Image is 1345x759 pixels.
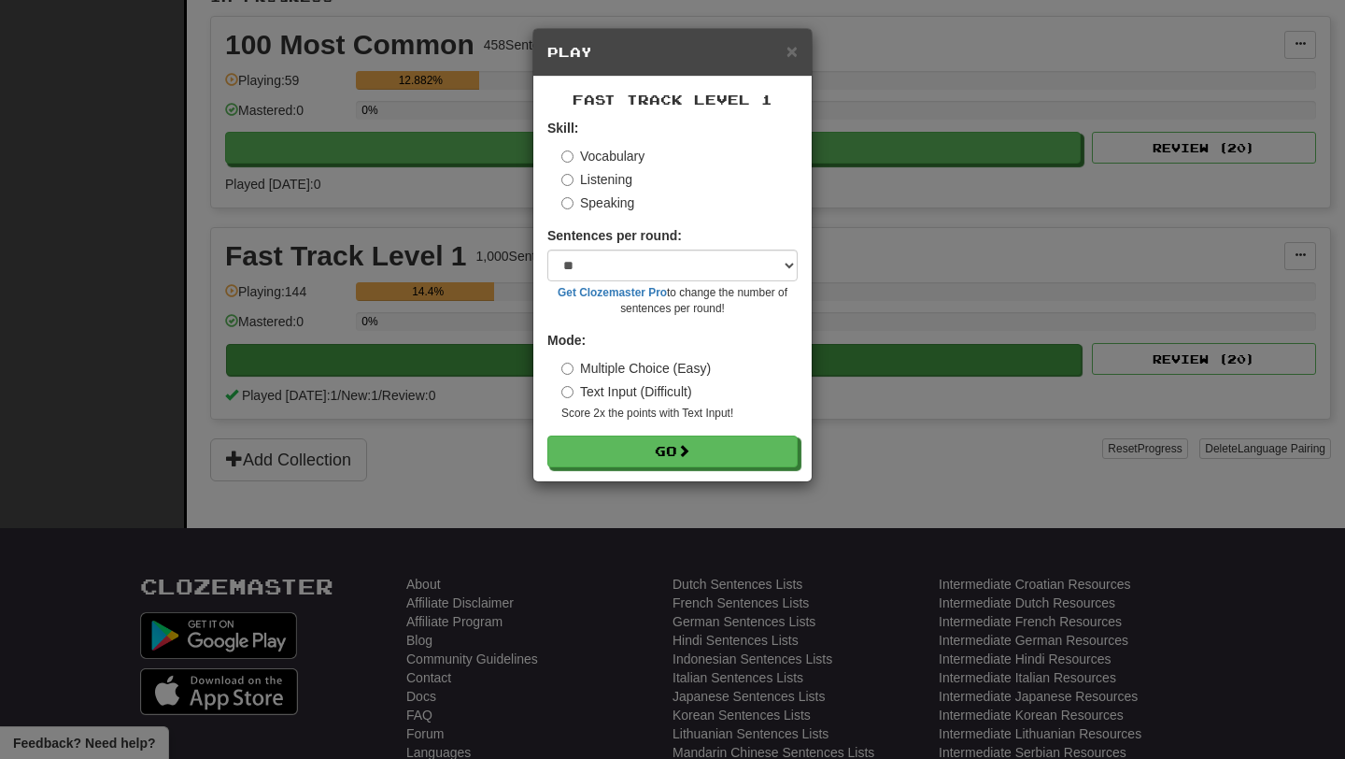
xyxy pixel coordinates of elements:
button: Go [547,436,798,467]
span: Fast Track Level 1 [573,92,772,107]
small: Score 2x the points with Text Input ! [561,406,798,422]
input: Listening [561,174,573,186]
label: Sentences per round: [547,226,682,245]
span: × [786,40,798,62]
input: Multiple Choice (Easy) [561,363,573,375]
input: Vocabulary [561,150,573,163]
input: Speaking [561,197,573,209]
h5: Play [547,43,798,62]
small: to change the number of sentences per round! [547,285,798,317]
label: Speaking [561,193,634,212]
input: Text Input (Difficult) [561,386,573,398]
label: Text Input (Difficult) [561,382,692,401]
strong: Mode: [547,333,586,348]
button: Close [786,41,798,61]
label: Vocabulary [561,147,644,165]
label: Multiple Choice (Easy) [561,359,711,378]
strong: Skill: [547,121,578,136]
label: Listening [561,170,632,189]
a: Get Clozemaster Pro [558,286,667,299]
